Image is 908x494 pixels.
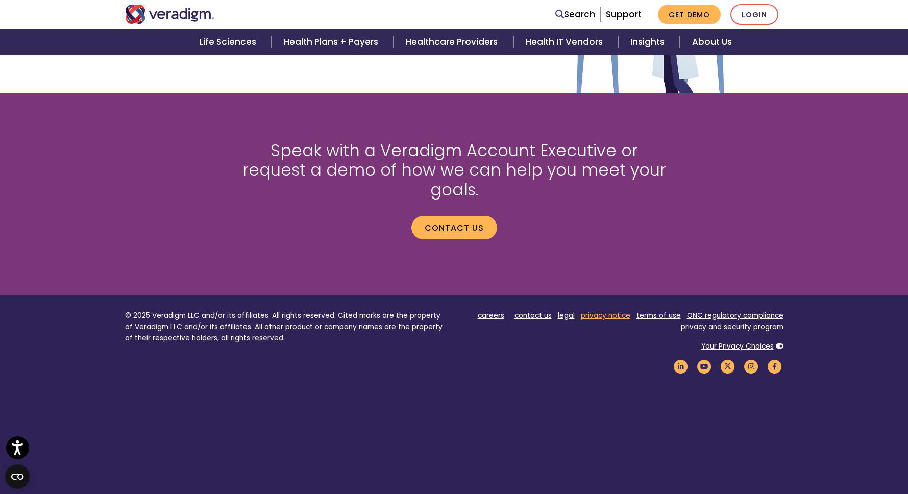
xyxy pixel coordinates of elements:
[672,362,690,372] a: Veradigm LinkedIn Link
[272,29,394,55] a: Health Plans + Payers
[658,5,721,24] a: Get Demo
[555,8,595,21] a: Search
[730,4,778,25] a: Login
[687,311,783,320] a: ONC regulatory compliance
[712,421,896,482] iframe: Drift Chat Widget
[478,311,504,320] a: careers
[743,362,760,372] a: Veradigm Instagram Link
[514,311,552,320] a: contact us
[237,141,671,200] h2: Speak with a Veradigm Account Executive or request a demo of how we can help you meet your goals.
[187,29,272,55] a: Life Sciences
[766,362,783,372] a: Veradigm Facebook Link
[125,310,447,343] p: © 2025 Veradigm LLC and/or its affiliates. All rights reserved. Cited marks are the property of V...
[618,29,680,55] a: Insights
[681,322,783,332] a: privacy and security program
[125,5,214,24] img: Veradigm logo
[680,29,744,55] a: About Us
[394,29,513,55] a: Healthcare Providers
[606,8,642,20] a: Support
[513,29,618,55] a: Health IT Vendors
[411,216,497,239] a: Contact us
[558,311,575,320] a: legal
[719,362,737,372] a: Veradigm Twitter Link
[581,311,630,320] a: privacy notice
[696,362,713,372] a: Veradigm YouTube Link
[5,464,30,489] button: Open CMP widget
[636,311,681,320] a: terms of use
[701,341,774,351] a: Your Privacy Choices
